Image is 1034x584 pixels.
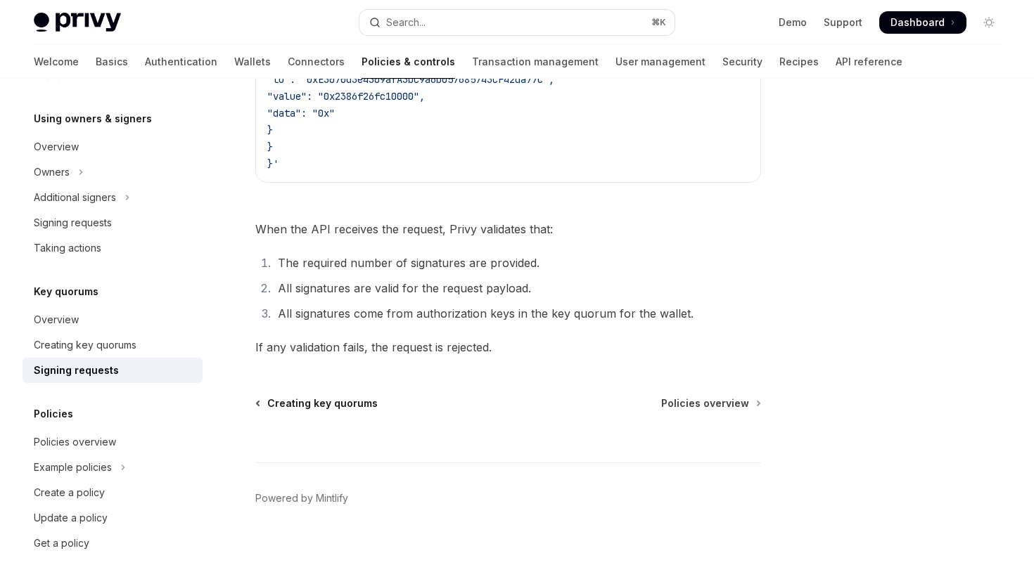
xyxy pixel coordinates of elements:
button: Toggle Example policies section [23,455,203,480]
span: }' [267,157,279,170]
span: Dashboard [891,15,945,30]
a: Creating key quorums [23,332,203,358]
div: Create a policy [34,484,105,501]
span: } [267,124,273,136]
a: Get a policy [23,531,203,556]
a: Taking actions [23,235,203,261]
li: All signatures come from authorization keys in the key quorum for the wallet. [274,304,761,323]
button: Toggle Owners section [23,160,203,185]
a: Policies overview [661,396,760,410]
div: Additional signers [34,189,116,206]
span: If any validation fails, the request is rejected. [255,337,761,357]
span: ⌘ K [651,17,666,28]
a: API reference [836,45,902,79]
a: Demo [779,15,807,30]
a: Authentication [145,45,217,79]
div: Overview [34,138,79,155]
a: Recipes [779,45,819,79]
div: Policies overview [34,434,116,450]
div: Get a policy [34,535,89,552]
div: Signing requests [34,362,119,379]
a: Signing requests [23,358,203,383]
span: "data": "0x" [267,107,335,119]
a: Basics [96,45,128,79]
div: Owners [34,164,70,181]
span: } [267,141,273,153]
div: Overview [34,311,79,328]
a: Policies & controls [362,45,455,79]
a: Transaction management [472,45,599,79]
h5: Key quorums [34,283,98,300]
a: Security [722,45,762,79]
a: Support [824,15,862,30]
span: Policies overview [661,396,749,410]
button: Toggle dark mode [978,11,1000,34]
a: Overview [23,134,203,160]
div: Search... [386,14,426,31]
h5: Policies [34,405,73,422]
a: Wallets [234,45,271,79]
button: Toggle Additional signers section [23,185,203,210]
div: Update a policy [34,510,108,526]
img: light logo [34,13,121,32]
span: When the API receives the request, Privy validates that: [255,219,761,239]
a: Dashboard [879,11,966,34]
a: Update a policy [23,505,203,531]
a: Welcome [34,45,79,79]
div: Signing requests [34,214,112,231]
a: Create a policy [23,480,203,505]
span: Creating key quorums [267,396,378,410]
a: Policies overview [23,429,203,455]
li: The required number of signatures are provided. [274,253,761,273]
a: Creating key quorums [257,396,378,410]
span: "value": "0x2386f26fc10000", [267,90,425,103]
div: Taking actions [34,240,101,257]
a: Overview [23,307,203,332]
div: Creating key quorums [34,337,136,353]
h5: Using owners & signers [34,110,152,127]
a: Signing requests [23,210,203,235]
div: Example policies [34,459,112,476]
a: Powered by Mintlify [255,491,348,505]
button: Open search [359,10,674,35]
li: All signatures are valid for the request payload. [274,278,761,298]
a: User management [615,45,706,79]
a: Connectors [288,45,345,79]
span: "to": "0xE3070d3e4309afA3bC9a6b057685743CF42da77C", [267,73,554,86]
